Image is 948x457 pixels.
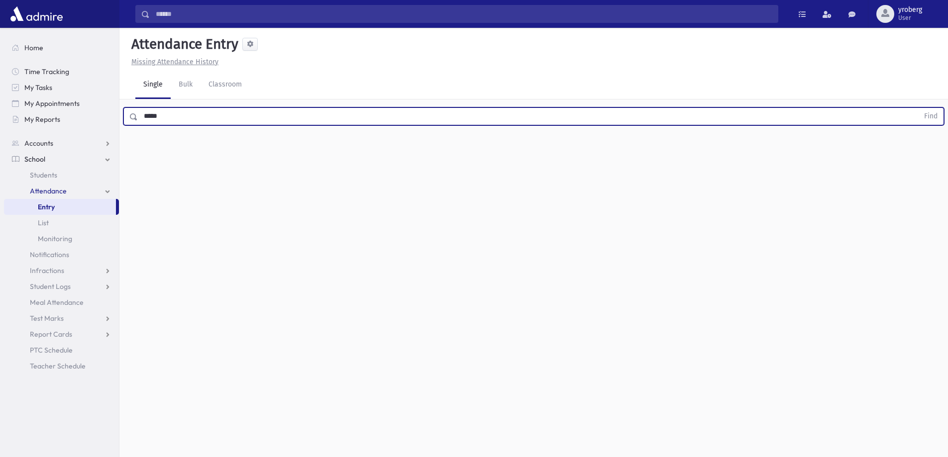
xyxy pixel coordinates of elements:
a: Attendance [4,183,119,199]
span: Monitoring [38,234,72,243]
span: Time Tracking [24,67,69,76]
a: Test Marks [4,310,119,326]
span: List [38,218,49,227]
a: Student Logs [4,278,119,294]
a: Teacher Schedule [4,358,119,374]
a: Infractions [4,263,119,278]
span: Meal Attendance [30,298,84,307]
a: Meal Attendance [4,294,119,310]
span: yroberg [898,6,922,14]
a: Entry [4,199,116,215]
span: Students [30,171,57,180]
a: Notifications [4,247,119,263]
span: Teacher Schedule [30,362,86,370]
a: School [4,151,119,167]
span: Home [24,43,43,52]
a: Single [135,71,171,99]
a: My Appointments [4,95,119,111]
a: Accounts [4,135,119,151]
span: Attendance [30,186,67,195]
a: Bulk [171,71,201,99]
a: Report Cards [4,326,119,342]
span: My Appointments [24,99,80,108]
input: Search [150,5,778,23]
span: Infractions [30,266,64,275]
span: Notifications [30,250,69,259]
span: School [24,155,45,164]
h5: Attendance Entry [127,36,238,53]
span: PTC Schedule [30,346,73,355]
a: Home [4,40,119,56]
button: Find [918,108,944,125]
a: Classroom [201,71,250,99]
span: My Reports [24,115,60,124]
span: Test Marks [30,314,64,323]
a: List [4,215,119,231]
span: Accounts [24,139,53,148]
u: Missing Attendance History [131,58,218,66]
span: Report Cards [30,330,72,339]
img: AdmirePro [8,4,65,24]
span: User [898,14,922,22]
span: Entry [38,202,55,211]
a: My Reports [4,111,119,127]
a: Monitoring [4,231,119,247]
span: My Tasks [24,83,52,92]
span: Student Logs [30,282,71,291]
a: Students [4,167,119,183]
a: PTC Schedule [4,342,119,358]
a: Missing Attendance History [127,58,218,66]
a: Time Tracking [4,64,119,80]
a: My Tasks [4,80,119,95]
